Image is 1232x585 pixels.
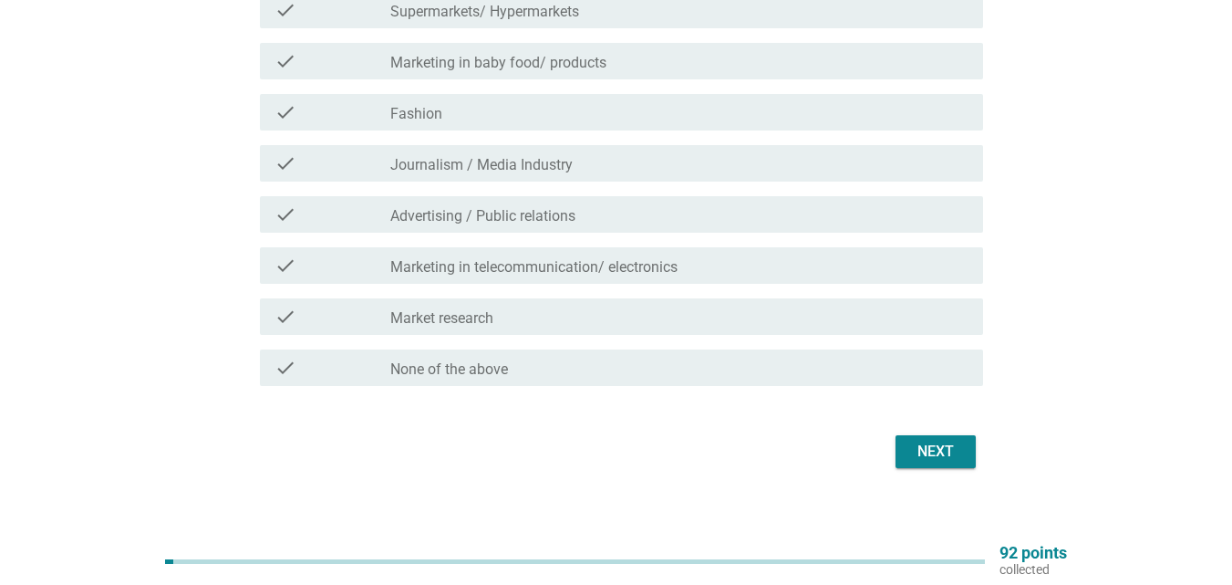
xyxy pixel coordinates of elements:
[274,152,296,174] i: check
[999,545,1067,561] p: 92 points
[390,54,606,72] label: Marketing in baby food/ products
[390,105,442,123] label: Fashion
[274,255,296,277] i: check
[896,435,976,468] button: Next
[390,156,573,174] label: Journalism / Media Industry
[390,309,493,328] label: Market research
[910,441,961,463] div: Next
[274,357,296,379] i: check
[999,561,1067,578] p: collected
[390,360,508,379] label: None of the above
[274,50,296,72] i: check
[274,306,296,328] i: check
[274,204,296,225] i: check
[390,3,579,21] label: Supermarkets/ Hypermarkets
[274,101,296,123] i: check
[390,258,678,277] label: Marketing in telecommunication/ electronics
[390,207,575,225] label: Advertising / Public relations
